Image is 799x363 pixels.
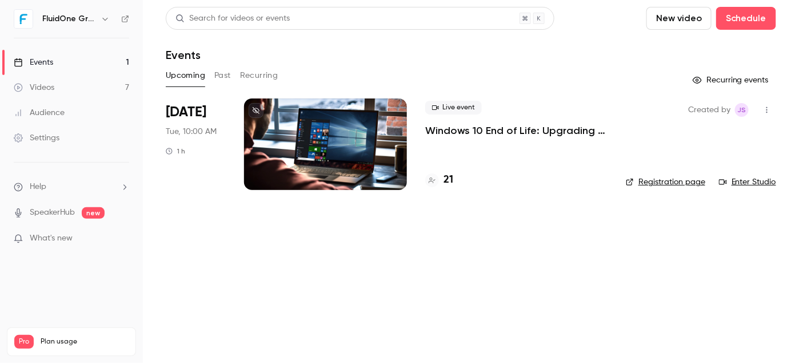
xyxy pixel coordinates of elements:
button: New video [646,7,712,30]
span: Pro [14,335,34,349]
span: [DATE] [166,103,206,121]
button: Past [214,66,231,85]
li: help-dropdown-opener [14,181,129,193]
img: FluidOne Group [14,10,33,28]
span: Created by [688,103,730,117]
div: Videos [14,82,54,93]
span: Tue, 10:00 AM [166,126,217,137]
span: Plan usage [41,337,129,346]
button: Schedule [716,7,776,30]
button: Upcoming [166,66,205,85]
div: Settings [14,132,59,144]
a: Enter Studio [719,176,776,188]
span: What's new [30,232,73,244]
div: Events [14,57,53,68]
div: Sep 9 Tue, 10:00 AM (Europe/London) [166,98,226,190]
span: Josh Slinger [735,103,749,117]
div: 1 h [166,147,185,156]
button: Recurring events [688,71,776,89]
a: 21 [425,172,453,188]
span: Live event [425,101,482,115]
span: JS [738,103,746,117]
h1: Events [166,48,201,62]
div: Audience [14,107,65,119]
iframe: Noticeable Trigger [115,234,129,244]
h4: 21 [444,172,453,188]
a: SpeakerHub [30,207,75,219]
div: Search for videos or events [175,13,290,25]
a: Registration page [626,176,705,188]
span: new [82,207,105,219]
a: Windows 10 End of Life: Upgrading to Windows 11 & the Added Value of Business Premium [425,124,608,137]
button: Recurring [240,66,278,85]
h6: FluidOne Group [42,13,96,25]
span: Help [30,181,46,193]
